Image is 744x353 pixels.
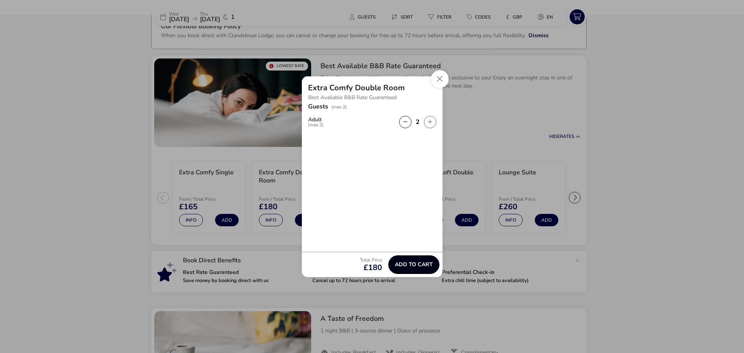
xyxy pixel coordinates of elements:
p: Best Available B&B Rate Guaranteed [308,92,436,103]
button: Close [431,70,449,88]
h2: Extra Comfy Double Room [308,83,405,93]
span: Add to cart [395,262,433,267]
span: £180 [360,264,382,272]
button: Add to cart [388,255,439,274]
span: (max 2) [308,122,324,127]
h2: Guests [308,102,328,120]
span: (max 2) [331,104,347,110]
label: Adult [308,117,330,127]
p: Total Price [360,258,382,262]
